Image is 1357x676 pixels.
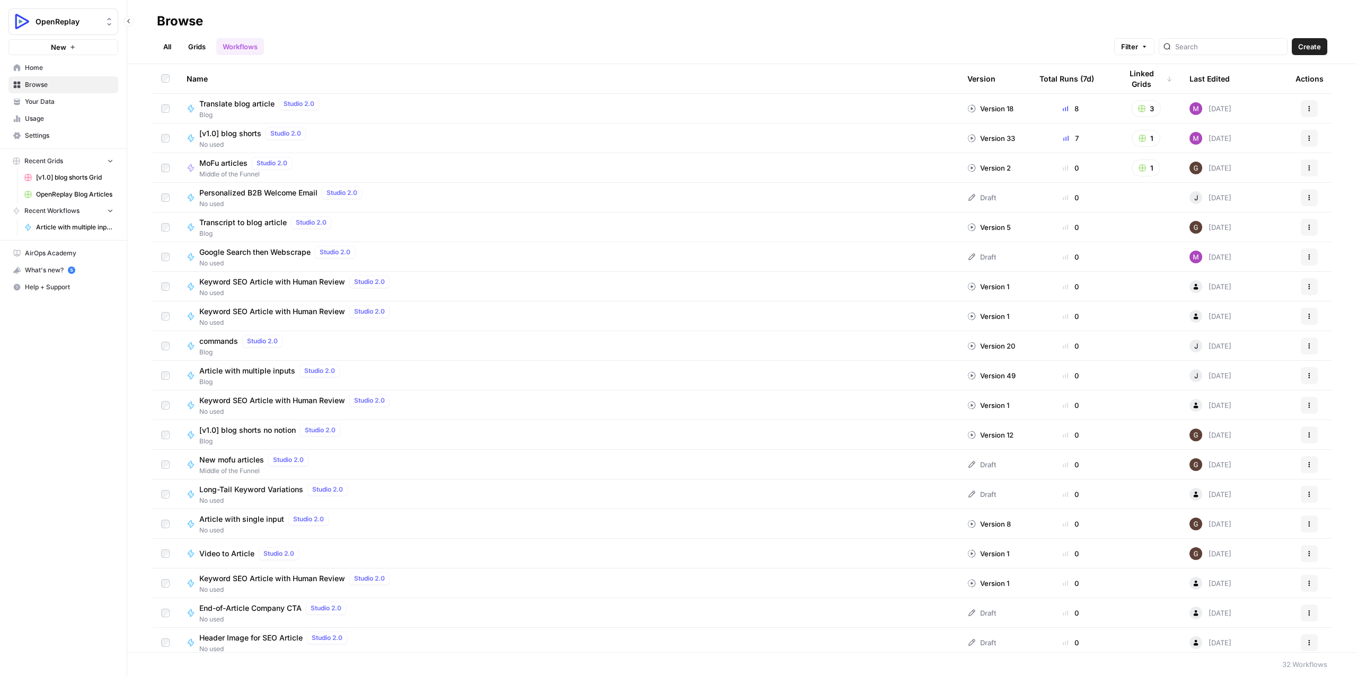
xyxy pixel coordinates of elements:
div: Version 1 [967,281,1009,292]
span: Blog [199,348,287,357]
span: Keyword SEO Article with Human Review [199,573,345,584]
span: Studio 2.0 [312,485,343,494]
span: No used [199,407,394,416]
span: No used [199,318,394,327]
span: New [51,42,66,52]
a: Translate blog articleStudio 2.0Blog [187,97,950,120]
div: 0 [1039,489,1102,500]
span: Blog [199,110,323,120]
div: Version [967,64,995,93]
div: [DATE] [1189,429,1231,441]
span: Filter [1121,41,1138,52]
span: No used [199,526,333,535]
div: [DATE] [1189,251,1231,263]
div: Version 5 [967,222,1011,233]
span: Recent Grids [24,156,63,166]
span: [v1.0] blog shorts no notion [199,425,296,435]
span: Header Image for SEO Article [199,633,303,643]
a: Google Search then WebscrapeStudio 2.0No used [187,246,950,268]
span: Google Search then Webscrape [199,247,311,257]
span: Studio 2.0 [354,277,385,287]
a: OpenReplay Blog Articles [20,186,118,203]
span: Translate blog article [199,99,275,109]
div: Last Edited [1189,64,1230,93]
span: Keyword SEO Article with Human Review [199,306,345,317]
button: Recent Grids [8,153,118,169]
button: New [8,39,118,55]
span: Usage [25,114,113,123]
div: Name [187,64,950,93]
div: 0 [1039,400,1102,411]
span: Personalized B2B Welcome Email [199,188,318,198]
a: 5 [68,266,75,274]
span: No used [199,259,359,268]
a: New mofu articlesStudio 2.0Middle of the Funnel [187,453,950,476]
div: Version 1 [967,400,1009,411]
div: Version 2 [967,163,1011,173]
a: Article with multiple inputs [20,219,118,236]
span: End-of-Article Company CTA [199,603,302,613]
a: Grids [182,38,212,55]
div: [DATE] [1189,488,1231,501]
a: Keyword SEO Article with Human ReviewStudio 2.0No used [187,305,950,327]
img: shfdgj8c39q0xd8hzk96gotegjgp [1189,221,1202,234]
div: [DATE] [1189,310,1231,323]
span: No used [199,140,310,149]
div: [DATE] [1189,547,1231,560]
a: Personalized B2B Welcome EmailStudio 2.0No used [187,186,950,209]
span: J [1194,192,1198,203]
a: Your Data [8,93,118,110]
div: Version 1 [967,578,1009,589]
button: 3 [1131,100,1161,117]
div: 0 [1039,311,1102,322]
span: Middle of the Funnel [199,466,313,476]
span: [v1.0] blog shorts Grid [36,173,113,182]
img: shfdgj8c39q0xd8hzk96gotegjgp [1189,458,1202,471]
img: shfdgj8c39q0xd8hzk96gotegjgp [1189,518,1202,530]
div: Draft [967,637,996,648]
a: Usage [8,110,118,127]
div: Version 20 [967,341,1015,351]
span: No used [199,288,394,298]
div: 0 [1039,548,1102,559]
span: Studio 2.0 [327,188,357,198]
span: Keyword SEO Article with Human Review [199,277,345,287]
span: Studio 2.0 [354,307,385,316]
a: Long-Tail Keyword VariationsStudio 2.0No used [187,483,950,505]
span: No used [199,585,394,594]
div: 0 [1039,459,1102,470]
div: Draft [967,252,996,262]
span: Studio 2.0 [257,158,287,168]
span: Studio 2.0 [354,574,385,583]
span: Studio 2.0 [320,247,350,257]
a: Settings [8,127,118,144]
span: Article with single input [199,514,284,524]
span: [v1.0] blog shorts [199,128,261,139]
span: Long-Tail Keyword Variations [199,484,303,495]
span: No used [199,615,350,624]
span: Settings [25,131,113,140]
span: Studio 2.0 [354,396,385,405]
img: b3nxbcqr6u55gm1s6415oz699sfm [1189,102,1202,115]
span: J [1194,370,1198,381]
img: b3nxbcqr6u55gm1s6415oz699sfm [1189,251,1202,263]
span: Studio 2.0 [284,99,314,109]
a: Keyword SEO Article with Human ReviewStudio 2.0No used [187,275,950,298]
div: Actions [1296,64,1324,93]
div: 0 [1039,192,1102,203]
a: All [157,38,178,55]
a: [v1.0] blog shortsStudio 2.0No used [187,127,950,149]
span: Studio 2.0 [247,336,278,346]
span: No used [199,496,352,505]
span: Create [1298,41,1321,52]
div: Version 1 [967,311,1009,322]
img: OpenReplay Logo [12,12,31,31]
div: [DATE] [1189,340,1231,352]
a: Workflows [216,38,264,55]
div: 8 [1039,103,1102,114]
a: Keyword SEO Article with Human ReviewStudio 2.0No used [187,572,950,594]
div: [DATE] [1189,636,1231,649]
a: Transcript to blog articleStudio 2.0Blog [187,216,950,238]
div: Version 12 [967,430,1014,440]
img: shfdgj8c39q0xd8hzk96gotegjgp [1189,162,1202,174]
